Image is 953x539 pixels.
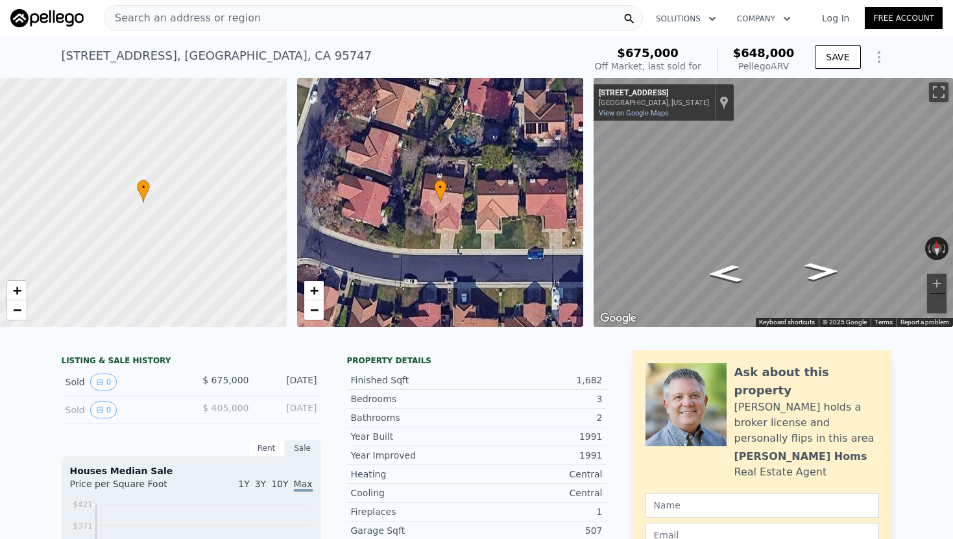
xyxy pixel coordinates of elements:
img: Pellego [10,9,84,27]
div: Rent [248,440,285,457]
button: Zoom out [927,294,947,313]
span: © 2025 Google [823,318,867,326]
div: Property details [347,355,607,366]
div: Year Built [351,430,477,443]
div: [DATE] [259,401,317,418]
div: 1991 [477,449,603,462]
a: Zoom out [304,300,324,320]
div: Street View [594,78,953,327]
span: • [434,182,447,193]
div: 1991 [477,430,603,443]
button: View historical data [90,401,117,418]
a: Zoom in [7,281,27,300]
button: Solutions [645,7,727,30]
button: Company [727,7,801,30]
div: Finished Sqft [351,374,477,387]
span: 10Y [271,479,288,489]
div: Price per Square Foot [70,477,191,498]
path: Go West, Penhurst Way [692,261,758,287]
div: [PERSON_NAME] holds a broker license and personally flips in this area [734,400,879,446]
a: Free Account [865,7,943,29]
div: Bedrooms [351,392,477,405]
div: Central [477,468,603,481]
div: 2 [477,411,603,424]
span: Search an address or region [104,10,261,26]
a: Report a problem [900,318,949,326]
div: Off Market, last sold for [595,60,701,73]
div: Houses Median Sale [70,464,313,477]
div: 1 [477,505,603,518]
div: [PERSON_NAME] Homs [734,449,867,464]
div: Map [594,78,953,327]
span: 3Y [255,479,266,489]
a: Open this area in Google Maps (opens a new window) [597,310,640,327]
span: $675,000 [617,46,679,60]
div: Sale [285,440,321,457]
div: Cooling [351,486,477,499]
div: Sold [66,374,181,390]
div: [STREET_ADDRESS] [599,88,709,99]
div: 1,682 [477,374,603,387]
tspan: $371 [73,521,93,531]
div: [GEOGRAPHIC_DATA], [US_STATE] [599,99,709,107]
a: Log In [806,12,865,25]
div: • [137,180,150,202]
div: Fireplaces [351,505,477,518]
span: • [137,182,150,193]
span: $648,000 [733,46,795,60]
div: 3 [477,392,603,405]
div: 507 [477,524,603,537]
button: Rotate counterclockwise [925,237,932,260]
div: LISTING & SALE HISTORY [62,355,321,368]
tspan: $421 [73,500,93,509]
button: View historical data [90,374,117,390]
button: Reset the view [931,237,942,261]
div: Heating [351,468,477,481]
a: Zoom out [7,300,27,320]
img: Google [597,310,640,327]
a: Terms [875,318,893,326]
button: Zoom in [927,274,947,293]
div: Pellego ARV [733,60,795,73]
button: SAVE [815,45,860,69]
span: − [309,302,318,318]
span: Max [294,479,313,492]
div: Sold [66,401,181,418]
span: + [13,282,21,298]
div: [DATE] [259,374,317,390]
div: Real Estate Agent [734,464,827,480]
div: [STREET_ADDRESS] , [GEOGRAPHIC_DATA] , CA 95747 [62,47,372,65]
a: Show location on map [719,95,729,110]
div: Bathrooms [351,411,477,424]
div: Ask about this property [734,363,879,400]
button: Show Options [866,44,892,70]
button: Keyboard shortcuts [759,318,815,327]
span: $ 405,000 [202,403,248,413]
span: $ 675,000 [202,375,248,385]
a: Zoom in [304,281,324,300]
button: Toggle fullscreen view [929,82,948,102]
div: • [434,180,447,202]
span: 1Y [238,479,249,489]
input: Name [645,493,879,518]
a: View on Google Maps [599,109,669,117]
div: Year Improved [351,449,477,462]
button: Rotate clockwise [942,237,949,260]
div: Central [477,486,603,499]
path: Go East, Penhurst Way [791,259,854,285]
span: − [13,302,21,318]
span: + [309,282,318,298]
div: Garage Sqft [351,524,477,537]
